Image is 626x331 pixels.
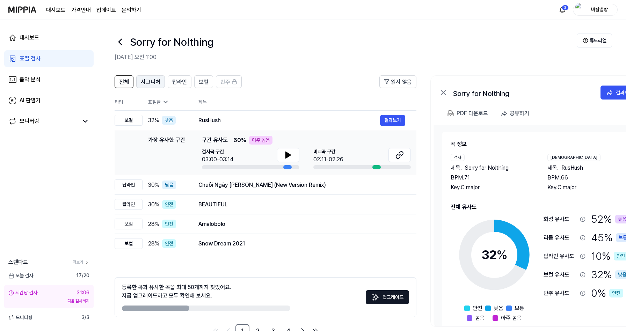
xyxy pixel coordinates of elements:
[583,38,588,43] img: Help
[115,238,143,249] div: 보컬
[575,3,584,17] img: profile
[561,164,583,172] span: RusHush
[198,181,405,189] div: Chuỗi Ngày [PERSON_NAME] (New Version Remix)
[8,289,37,296] div: 시간당 검사
[148,116,159,125] span: 32 %
[148,200,159,209] span: 30 %
[115,115,143,126] div: 보컬
[20,34,39,42] div: 대시보드
[515,304,524,312] span: 보통
[148,136,185,169] div: 가장 유사한 구간
[494,304,503,312] span: 낮음
[115,199,143,210] div: 탑라인
[198,94,416,110] th: 제목
[557,4,568,15] button: 알림3
[249,136,272,145] div: 아주 높음
[96,6,116,14] a: 업데이트
[20,75,41,84] div: 음악 분석
[313,155,343,164] div: 02:11-02:26
[366,290,409,304] button: 업그레이드
[473,304,482,312] span: 안전
[4,50,94,67] a: 표절 검사
[202,136,228,145] span: 구간 유사도
[451,154,465,161] div: 검사
[198,240,405,248] div: Snow Dream 2021
[81,314,89,321] span: 3 / 3
[8,298,89,304] div: 다음 검사까지
[20,117,39,125] div: 모니터링
[8,272,33,279] span: 오늘 검사
[371,293,380,301] img: Sparkles
[20,96,41,105] div: AI 판별기
[547,164,559,172] span: 제목 .
[451,183,533,192] div: Key. C major
[562,5,569,10] div: 3
[366,296,409,303] a: Sparkles업그레이드
[216,75,242,88] button: 반주
[119,78,129,86] span: 전체
[501,314,522,322] span: 아주 높음
[148,220,159,228] span: 28 %
[198,116,380,125] div: RusHush
[573,4,618,16] button: profile바람별랑
[122,6,141,14] a: 문의하기
[558,6,567,14] img: 알림
[122,283,231,300] div: 등록한 곡과 유사한 곡을 최대 50개까지 찾았어요. 지금 업그레이드하고 모두 확인해 보세요.
[162,116,176,125] div: 낮음
[73,259,89,265] a: 더보기
[115,94,143,111] th: 타입
[451,174,533,182] div: BPM. 71
[447,110,454,117] img: PDF Download
[591,285,623,301] div: 0 %
[475,314,485,322] span: 높음
[162,200,176,209] div: 안전
[453,88,593,97] div: Sorry for No!thing
[199,78,209,86] span: 보컬
[544,271,577,279] div: 보컬 유사도
[115,53,577,61] h2: [DATE] 오전 1:00
[577,34,612,47] button: 튜토리얼
[71,6,91,14] button: 가격안내
[198,200,405,209] div: BEAUTIFUL
[544,252,577,260] div: 탑라인 유사도
[446,106,489,120] button: PDF 다운로드
[8,117,78,125] a: 모니터링
[202,148,233,155] span: 검사곡 구간
[457,109,488,118] div: PDF 다운로드
[115,75,133,88] button: 전체
[115,219,143,229] div: 보컬
[8,258,28,266] span: 스탠다드
[586,6,613,13] div: 바람별랑
[162,239,176,248] div: 안전
[20,54,41,63] div: 표절 검사
[496,247,508,262] span: %
[609,289,623,297] div: 안전
[202,155,233,164] div: 03:00-03:14
[481,245,508,264] div: 32
[76,272,89,279] span: 17 / 20
[313,148,343,155] span: 비교곡 구간
[233,136,246,145] span: 60 %
[168,75,191,88] button: 탑라인
[141,78,160,86] span: 시그니처
[162,220,176,228] div: 안전
[46,6,66,14] a: 대시보드
[77,289,89,296] div: 31:06
[391,78,412,86] span: 읽지 않음
[194,75,213,88] button: 보컬
[136,75,165,88] button: 시그니처
[4,92,94,109] a: AI 판별기
[172,78,187,86] span: 탑라인
[115,179,143,190] div: 탑라인
[544,215,577,223] div: 화성 유사도
[148,98,187,106] div: 표절률
[544,289,577,297] div: 반주 유사도
[148,181,159,189] span: 30 %
[220,78,230,86] span: 반주
[8,314,32,321] span: 모니터링
[130,34,214,50] h1: Sorry for No!thing
[162,181,176,189] div: 낮음
[498,106,535,120] button: 공유하기
[198,220,405,228] div: Amalobolo
[465,164,509,172] span: Sorry for No!thing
